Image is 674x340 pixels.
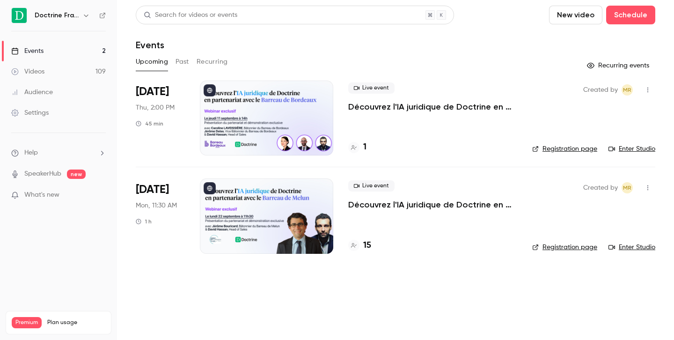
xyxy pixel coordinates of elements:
h6: Doctrine France [35,11,79,20]
div: Sep 11 Thu, 2:00 PM (Europe/Paris) [136,81,185,155]
button: Recurring [197,54,228,69]
button: Recurring events [583,58,655,73]
iframe: Noticeable Trigger [95,191,106,200]
a: 15 [348,239,371,252]
a: 1 [348,141,366,154]
span: [DATE] [136,182,169,197]
a: Registration page [532,243,597,252]
span: new [67,170,86,179]
div: Audience [11,88,53,97]
span: Created by [583,182,618,193]
span: MR [623,84,631,96]
span: Plan usage [47,319,105,326]
div: 1 h [136,218,152,225]
span: What's new [24,190,59,200]
h1: Events [136,39,164,51]
h4: 1 [363,141,366,154]
button: Past [176,54,189,69]
span: Premium [12,317,42,328]
span: Thu, 2:00 PM [136,103,175,112]
button: New video [549,6,602,24]
h4: 15 [363,239,371,252]
span: Live event [348,180,395,192]
a: Découvrez l'IA juridique de Doctrine en partenariat avec le Barreau de Melun [348,199,517,210]
span: Marguerite Rubin de Cervens [622,182,633,193]
a: Découvrez l'IA juridique de Doctrine en partenariat avec le Barreau de Bordeaux [348,101,517,112]
span: MR [623,182,631,193]
a: Enter Studio [608,144,655,154]
a: Registration page [532,144,597,154]
a: Enter Studio [608,243,655,252]
span: Help [24,148,38,158]
li: help-dropdown-opener [11,148,106,158]
button: Schedule [606,6,655,24]
img: Doctrine France [12,8,27,23]
div: Events [11,46,44,56]
a: SpeakerHub [24,169,61,179]
div: Videos [11,67,44,76]
span: Marguerite Rubin de Cervens [622,84,633,96]
span: Created by [583,84,618,96]
span: [DATE] [136,84,169,99]
span: Live event [348,82,395,94]
div: Settings [11,108,49,118]
div: Search for videos or events [144,10,237,20]
div: 45 min [136,120,163,127]
span: Mon, 11:30 AM [136,201,177,210]
button: Upcoming [136,54,168,69]
div: Sep 22 Mon, 11:30 AM (Europe/Paris) [136,178,185,253]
